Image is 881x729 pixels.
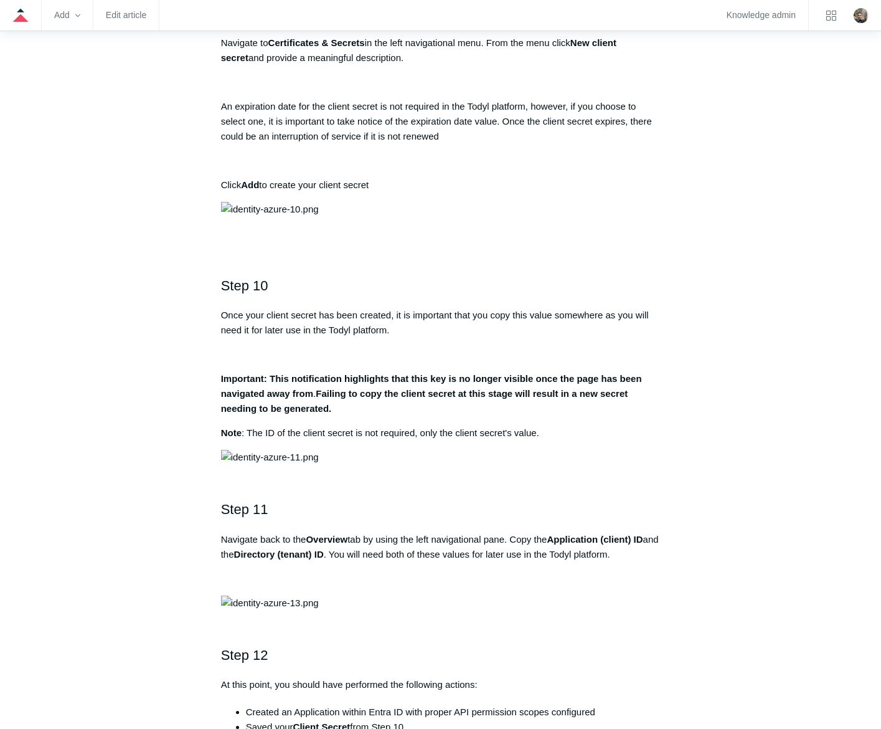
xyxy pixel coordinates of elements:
h2: Step 10 [221,275,661,297]
a: Knowledge admin [727,12,796,19]
strong: Add [241,179,259,190]
p: An expiration date for the client secret is not required in the Todyl platform, however, if you c... [221,99,661,144]
strong: Note [221,427,242,438]
li: Created an Application within Entra ID with proper API permission scopes configured [246,705,661,720]
zd-hc-trigger: Add [54,12,80,19]
img: identity-azure-10.png [221,202,319,217]
h2: Step 11 [221,498,661,520]
strong: Failing to copy the client secret at this stage will result in a new secret needing to be generated. [221,388,628,414]
a: Edit article [106,12,146,19]
p: . [221,371,661,416]
strong: Overview [306,534,347,545]
p: Navigate to in the left navigational menu. From the menu click and provide a meaningful description. [221,36,661,65]
p: At this point, you should have performed the following actions: [221,677,661,692]
img: identity-azure-11.png [221,450,319,465]
strong: Important: This notification highlights that this key is no longer visible once the page has been... [221,373,642,399]
p: : The ID of the client secret is not required, only the client secret's value. [221,426,661,441]
p: Navigate back to the tab by using the left navigational pane. Copy the and the . You will need bo... [221,532,661,562]
h2: Step 12 [221,644,661,666]
strong: Directory (tenant) ID [234,549,324,560]
strong: New client secret [221,37,616,63]
img: user avatar [854,8,869,23]
p: Click to create your client secret [221,178,661,193]
strong: Application (client) ID [547,534,643,545]
img: identity-azure-13.png [221,596,319,611]
p: Once your client secret has been created, it is important that you copy this value somewhere as y... [221,308,661,338]
strong: Certificates & Secrets [268,37,365,48]
zd-hc-trigger: Click your profile icon to open the profile menu [854,8,869,23]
